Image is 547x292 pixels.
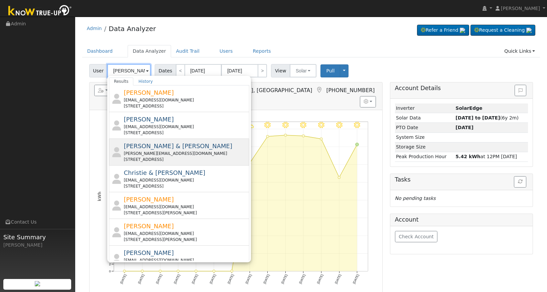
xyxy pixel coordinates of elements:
img: retrieve [526,28,532,33]
text: [DATE] [119,274,127,284]
div: [EMAIL_ADDRESS][DOMAIN_NAME] [124,257,248,263]
div: [PERSON_NAME] [3,242,72,249]
text: [DATE] [173,274,181,284]
i: 9/21 - Clear [282,122,289,128]
a: Audit Trail [171,45,204,57]
circle: onclick="" [195,270,197,273]
circle: onclick="" [177,270,179,273]
h5: Tasks [395,176,528,183]
a: Request a Cleaning [470,25,535,36]
span: Christie & [PERSON_NAME] [124,169,205,176]
circle: onclick="" [123,270,126,273]
circle: onclick="" [159,270,161,273]
text: [DATE] [334,274,342,284]
a: Results [109,77,134,85]
button: Refresh [514,176,526,188]
span: View [271,64,290,77]
circle: onclick="" [248,162,251,165]
button: Issue History [515,85,526,96]
i: 9/23 - Clear [318,122,324,128]
td: Inverter [395,103,454,113]
i: 9/20 - Clear [264,122,271,128]
button: Solar [290,64,316,77]
div: [EMAIL_ADDRESS][DOMAIN_NAME] [124,177,248,183]
div: [STREET_ADDRESS][PERSON_NAME] [124,237,248,243]
circle: onclick="" [338,176,340,179]
circle: onclick="" [284,134,287,136]
i: 9/24 - Clear [336,122,343,128]
i: 9/25 - MostlyClear [354,122,360,128]
text: [DATE] [280,274,288,284]
span: Dates [155,64,176,77]
a: Quick Links [499,45,540,57]
span: [PHONE_NUMBER] [326,87,375,93]
img: retrieve [35,281,40,286]
h5: Account Details [395,85,528,92]
text: [DATE] [352,274,360,284]
div: [EMAIL_ADDRESS][DOMAIN_NAME] [124,97,248,103]
td: Solar Data [395,113,454,123]
td: System Size [395,132,454,142]
strong: [DATE] to [DATE] [455,115,500,120]
text: kWh [97,192,102,201]
text: [DATE] [209,274,217,284]
div: [PERSON_NAME][EMAIL_ADDRESS][DOMAIN_NAME] [124,151,248,157]
span: User [89,64,108,77]
button: Check Account [395,231,438,242]
span: [GEOGRAPHIC_DATA], [GEOGRAPHIC_DATA] [198,87,312,93]
a: Users [215,45,238,57]
td: at 12PM [DATE] [454,152,528,162]
circle: onclick="" [231,270,233,273]
strong: 5.42 kWh [455,154,481,159]
circle: onclick="" [356,143,359,146]
text: [DATE] [227,274,235,284]
strong: ID: 1261475, authorized: 09/06/19 [455,105,482,111]
span: Check Account [399,234,434,239]
span: [PERSON_NAME] [124,89,174,96]
text: 0 [109,269,111,273]
div: [STREET_ADDRESS] [124,130,248,136]
h5: Account [395,216,419,223]
span: [PERSON_NAME] & [PERSON_NAME] [124,142,232,150]
span: [PERSON_NAME] [124,196,174,203]
div: [STREET_ADDRESS] [124,103,248,109]
text: [DATE] [155,274,163,284]
td: Storage Size [395,142,454,152]
text: [DATE] [263,274,270,284]
span: [PERSON_NAME] [124,223,174,230]
text: [DATE] [191,274,198,284]
div: [STREET_ADDRESS][PERSON_NAME] [124,210,248,216]
i: 9/19 - PartlyCloudy [246,122,254,128]
a: Refer a Friend [417,25,469,36]
i: No pending tasks [395,196,436,201]
i: 9/22 - Clear [300,122,307,128]
a: > [258,64,267,77]
text: 2 [109,262,111,266]
div: [EMAIL_ADDRESS][DOMAIN_NAME] [124,204,248,210]
span: [PERSON_NAME] [501,6,540,11]
input: Select a User [107,64,151,77]
img: Know True-Up [5,4,75,19]
span: [PERSON_NAME] [124,116,174,123]
a: Dashboard [82,45,118,57]
span: [PERSON_NAME] [124,249,174,256]
circle: onclick="" [266,135,269,138]
span: [DATE] [455,125,473,130]
circle: onclick="" [141,270,144,273]
span: Site Summary [3,233,72,242]
a: Reports [248,45,276,57]
a: Data Analyzer [109,25,156,33]
circle: onclick="" [320,137,323,140]
a: Map [315,87,323,93]
div: [STREET_ADDRESS] [124,157,248,163]
a: Data Analyzer [128,45,171,57]
div: [EMAIL_ADDRESS][DOMAIN_NAME] [124,231,248,237]
circle: onclick="" [213,270,215,273]
a: < [176,64,185,77]
text: [DATE] [316,274,324,284]
td: Peak Production Hour [395,152,454,162]
circle: onclick="" [302,134,305,137]
text: [DATE] [137,274,145,284]
button: Pull [320,64,340,77]
text: [DATE] [298,274,306,284]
